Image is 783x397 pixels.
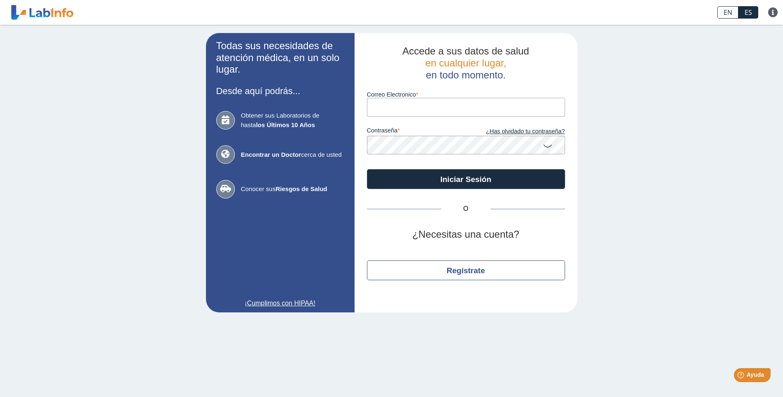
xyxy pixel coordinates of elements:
iframe: Help widget launcher [710,365,774,388]
h2: ¿Necesitas una cuenta? [367,229,565,241]
a: EN [717,6,738,19]
button: Iniciar Sesión [367,169,565,189]
span: O [441,204,491,214]
h3: Desde aquí podrás... [216,86,344,96]
span: en todo momento. [426,69,506,80]
label: contraseña [367,127,466,136]
span: Conocer sus [241,184,344,194]
b: Encontrar un Doctor [241,151,301,158]
a: ¿Has olvidado tu contraseña? [466,127,565,136]
span: en cualquier lugar, [425,57,506,69]
label: Correo Electronico [367,91,565,98]
span: cerca de usted [241,150,344,160]
b: los Últimos 10 Años [256,121,315,128]
span: Accede a sus datos de salud [402,45,529,57]
button: Regístrate [367,260,565,280]
h2: Todas sus necesidades de atención médica, en un solo lugar. [216,40,344,76]
b: Riesgos de Salud [276,185,327,192]
span: Obtener sus Laboratorios de hasta [241,111,344,130]
a: ES [738,6,758,19]
a: ¡Cumplimos con HIPAA! [216,298,344,308]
